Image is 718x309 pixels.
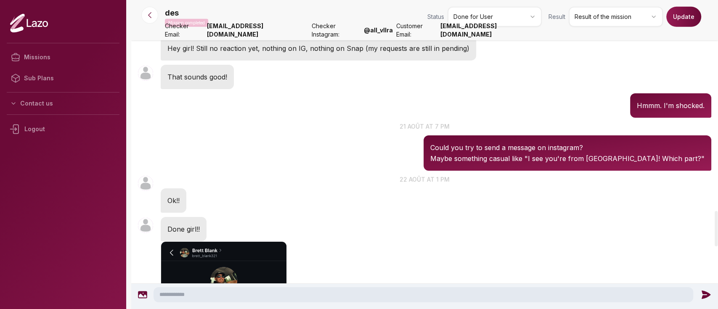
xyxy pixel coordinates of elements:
span: Customer Email: [396,22,437,39]
span: Checker Instagram: [312,22,360,39]
button: Update [666,7,701,27]
img: User avatar [138,218,153,233]
p: Could you try to send a message on instagram? [430,142,705,153]
strong: [EMAIL_ADDRESS][DOMAIN_NAME] [207,22,308,39]
p: Done girl!! [167,224,200,235]
p: Hey girl! Still no reaction yet, nothing on IG, nothing on Snap (my requests are still in pending) [167,43,469,54]
p: 21 août at 7 pm [131,122,718,131]
a: Sub Plans [7,68,119,89]
span: Checker Email: [165,22,203,39]
p: Maybe something casual like "I see you're from [GEOGRAPHIC_DATA]! Which part?" [430,153,705,164]
button: Contact us [7,96,119,111]
p: Mission completed [165,19,208,27]
p: Hmmm. I'm shocked. [637,100,705,111]
span: Result [548,13,565,21]
div: Logout [7,118,119,140]
img: User avatar [138,66,153,81]
strong: @ all_vllra [363,26,392,34]
a: Missions [7,47,119,68]
p: That sounds good! [167,71,227,82]
p: 22 août at 1 pm [131,175,718,184]
strong: [EMAIL_ADDRESS][DOMAIN_NAME] [440,22,542,39]
p: des [165,7,179,19]
p: Ok!! [167,195,180,206]
span: Status [427,13,444,21]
